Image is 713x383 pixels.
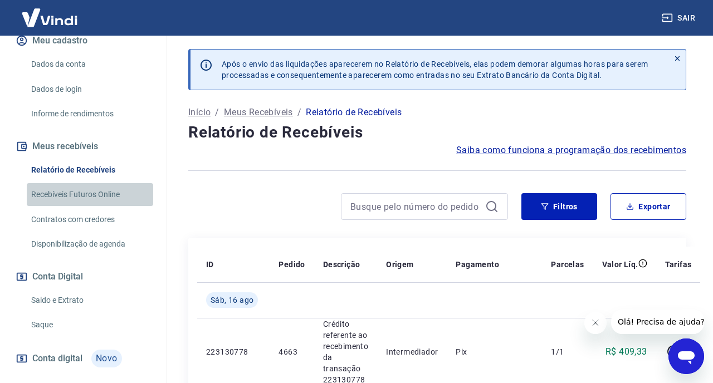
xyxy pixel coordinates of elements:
[215,106,219,119] p: /
[27,53,153,76] a: Dados da conta
[297,106,301,119] p: /
[668,338,704,374] iframe: Botão para abrir a janela de mensagens
[211,294,253,306] span: Sáb, 16 ago
[91,350,122,367] span: Novo
[13,28,153,53] button: Meu cadastro
[602,259,638,270] p: Valor Líq.
[306,106,402,119] p: Relatório de Recebíveis
[188,121,686,144] h4: Relatório de Recebíveis
[279,346,305,357] p: 4663
[27,233,153,256] a: Disponibilização de agenda
[32,351,82,366] span: Conta digital
[665,259,692,270] p: Tarifas
[27,289,153,312] a: Saldo e Extrato
[224,106,293,119] a: Meus Recebíveis
[350,198,481,215] input: Busque pelo número do pedido
[13,1,86,35] img: Vindi
[188,106,211,119] a: Início
[611,193,686,220] button: Exportar
[323,259,360,270] p: Descrição
[386,346,438,357] p: Intermediador
[521,193,597,220] button: Filtros
[386,259,413,270] p: Origem
[584,312,607,334] iframe: Fechar mensagem
[13,264,153,289] button: Conta Digital
[605,345,647,359] p: R$ 409,33
[611,310,704,334] iframe: Mensagem da empresa
[279,259,305,270] p: Pedido
[27,159,153,181] a: Relatório de Recebíveis
[660,8,700,28] button: Sair
[27,78,153,101] a: Dados de login
[206,259,214,270] p: ID
[206,346,261,357] p: 223130778
[222,58,660,81] p: Após o envio das liquidações aparecerem no Relatório de Recebíveis, elas podem demorar algumas ho...
[27,208,153,231] a: Contratos com credores
[551,346,584,357] p: 1/1
[7,8,94,17] span: Olá! Precisa de ajuda?
[27,313,153,336] a: Saque
[27,183,153,206] a: Recebíveis Futuros Online
[13,345,153,372] a: Conta digitalNovo
[456,144,686,157] a: Saiba como funciona a programação dos recebimentos
[551,259,584,270] p: Parcelas
[27,102,153,125] a: Informe de rendimentos
[13,134,153,159] button: Meus recebíveis
[456,346,533,357] p: Pix
[456,259,499,270] p: Pagamento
